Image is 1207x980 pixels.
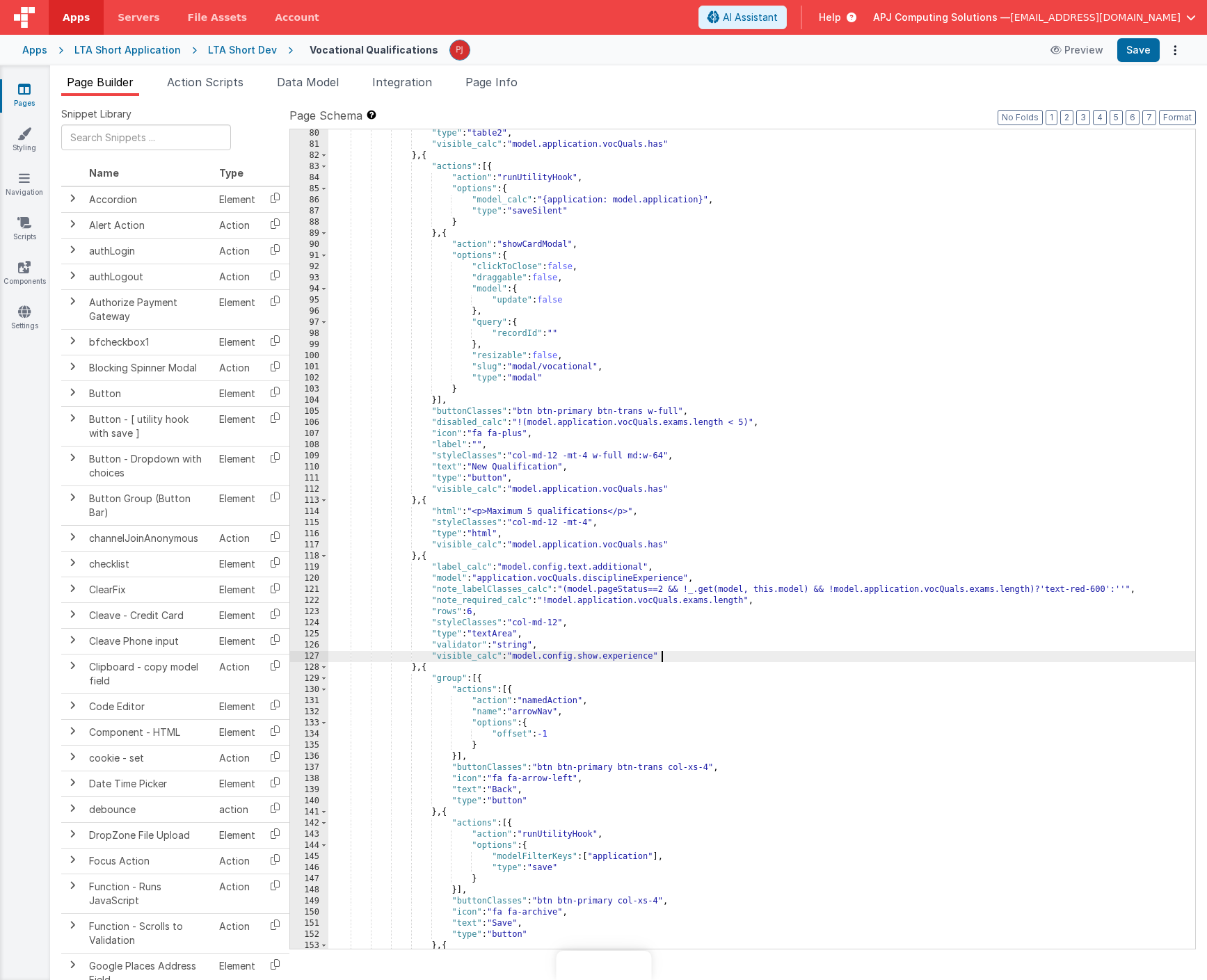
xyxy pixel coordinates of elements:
td: channelJoinAnonymous [83,525,214,551]
td: Element [214,771,261,796]
span: Page Info [465,75,518,89]
td: Function - Scrolls to Validation [83,913,214,953]
div: 138 [290,773,328,785]
td: Button - Dropdown with choices [83,446,214,485]
div: 87 [290,206,328,217]
div: 125 [290,629,328,640]
span: [EMAIL_ADDRESS][DOMAIN_NAME] [1010,10,1181,24]
td: Clipboard - copy model field [83,654,214,693]
td: DropZone File Upload [83,822,214,848]
td: Button - [ utility hook with save ] [83,406,214,446]
div: 128 [290,662,328,673]
td: Accordion [83,186,214,213]
button: Preview [1042,39,1112,61]
div: 129 [290,673,328,684]
div: 110 [290,462,328,473]
div: 108 [290,440,328,451]
td: authLogout [83,264,214,289]
div: 80 [290,128,328,139]
td: Focus Action [83,848,214,874]
div: 127 [290,651,328,662]
div: 88 [290,217,328,228]
div: 89 [290,228,328,239]
input: Search Snippets ... [61,124,231,150]
div: 114 [290,506,328,517]
td: Alert Action [83,212,214,238]
div: 101 [290,362,328,373]
div: 83 [290,161,328,172]
div: Apps [22,43,47,57]
span: Apps [63,10,90,24]
td: Element [214,406,261,446]
div: 95 [290,295,328,306]
button: 3 [1076,110,1090,125]
div: 100 [290,351,328,362]
div: 142 [290,818,328,829]
td: Element [214,628,261,654]
div: 103 [290,384,328,395]
td: Action [214,355,261,380]
div: 91 [290,250,328,262]
div: 97 [290,317,328,328]
div: 137 [290,762,328,773]
td: Action [214,525,261,551]
div: 136 [290,751,328,762]
td: Button Group (Button Bar) [83,485,214,525]
div: 86 [290,195,328,206]
div: 115 [290,517,328,529]
div: 147 [290,874,328,885]
div: 124 [290,618,328,629]
td: ClearFix [83,577,214,602]
div: 134 [290,729,328,740]
td: Element [214,551,261,577]
div: 116 [290,529,328,540]
div: 141 [290,807,328,818]
div: 109 [290,451,328,462]
td: Function - Runs JavaScript [83,874,214,913]
div: 90 [290,239,328,250]
div: 151 [290,918,328,929]
div: 106 [290,417,328,428]
div: 144 [290,840,328,851]
td: Cleave - Credit Card [83,602,214,628]
div: 85 [290,184,328,195]
td: cookie - set [83,745,214,771]
span: Servers [118,10,159,24]
td: Element [214,485,261,525]
td: Action [214,654,261,693]
button: 4 [1093,110,1107,125]
div: 152 [290,929,328,940]
td: Element [214,380,261,406]
td: Action [214,913,261,953]
div: 140 [290,796,328,807]
span: Help [819,10,841,24]
td: Cleave Phone input [83,628,214,654]
td: Button [83,380,214,406]
td: Authorize Payment Gateway [83,289,214,329]
td: Element [214,577,261,602]
div: 126 [290,640,328,651]
div: 132 [290,707,328,718]
td: Element [214,186,261,213]
span: APJ Computing Solutions — [873,10,1010,24]
div: 149 [290,896,328,907]
div: 93 [290,273,328,284]
div: 99 [290,339,328,351]
td: Element [214,693,261,719]
div: 131 [290,696,328,707]
div: 113 [290,495,328,506]
span: Page Builder [67,75,134,89]
span: Name [89,167,119,179]
div: LTA Short Application [74,43,181,57]
div: 150 [290,907,328,918]
div: 98 [290,328,328,339]
img: f81e017c3e9c95290887149ca4c44e55 [450,40,470,60]
td: Action [214,745,261,771]
div: 102 [290,373,328,384]
td: Element [214,719,261,745]
div: 123 [290,607,328,618]
span: Type [219,167,243,179]
div: 130 [290,684,328,696]
div: 121 [290,584,328,595]
div: 145 [290,851,328,862]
